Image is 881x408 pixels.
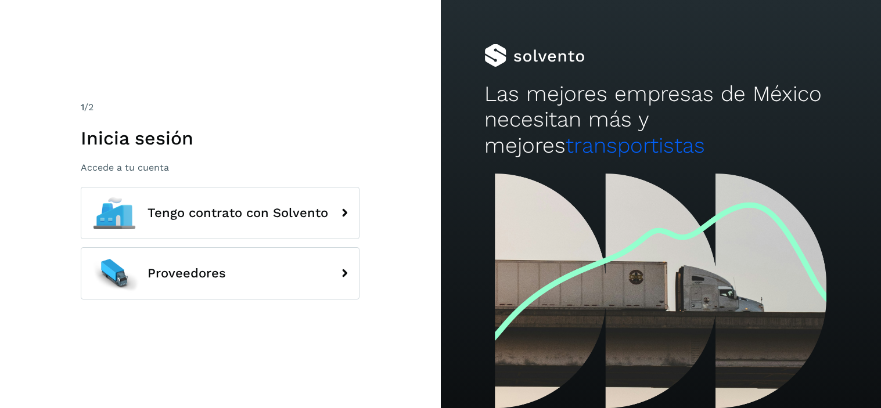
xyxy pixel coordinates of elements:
[81,247,359,299] button: Proveedores
[148,206,328,220] span: Tengo contrato con Solvento
[484,81,837,158] h2: Las mejores empresas de México necesitan más y mejores
[81,100,359,114] div: /2
[81,162,359,173] p: Accede a tu cuenta
[81,102,84,113] span: 1
[81,187,359,239] button: Tengo contrato con Solvento
[81,127,359,149] h1: Inicia sesión
[566,133,705,158] span: transportistas
[148,266,226,280] span: Proveedores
